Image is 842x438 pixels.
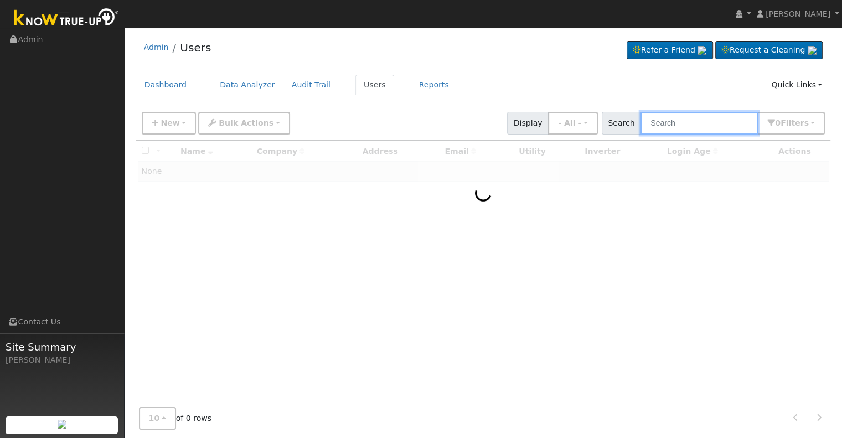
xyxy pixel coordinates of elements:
input: Search [640,112,758,135]
a: Reports [411,75,457,95]
a: Admin [144,43,169,51]
button: 0Filters [757,112,825,135]
a: Users [355,75,394,95]
img: retrieve [808,46,817,55]
div: [PERSON_NAME] [6,354,118,366]
span: New [161,118,179,127]
span: 10 [149,414,160,422]
a: Data Analyzer [211,75,283,95]
a: Quick Links [763,75,830,95]
a: Request a Cleaning [715,41,823,60]
a: Users [180,41,211,54]
button: Bulk Actions [198,112,290,135]
button: - All - [548,112,598,135]
span: of 0 rows [139,407,212,430]
img: retrieve [58,420,66,429]
span: Search [602,112,641,135]
span: Display [507,112,549,135]
button: New [142,112,197,135]
a: Audit Trail [283,75,339,95]
img: retrieve [698,46,706,55]
span: Bulk Actions [219,118,273,127]
button: 10 [139,407,176,430]
img: Know True-Up [8,6,125,31]
span: Filter [781,118,809,127]
a: Refer a Friend [627,41,713,60]
span: Site Summary [6,339,118,354]
span: [PERSON_NAME] [766,9,830,18]
a: Dashboard [136,75,195,95]
span: s [804,118,808,127]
